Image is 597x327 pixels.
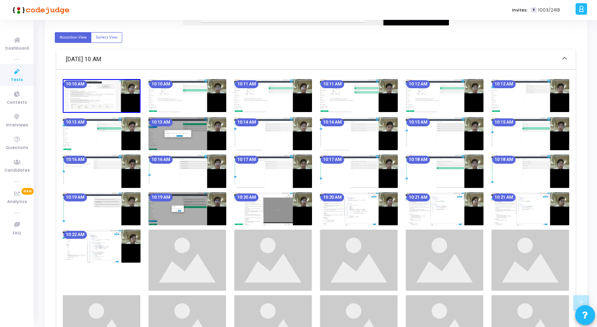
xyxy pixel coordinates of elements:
[148,192,226,225] img: screenshot-1754974190098.jpeg
[91,32,122,43] label: Gallery View
[234,79,312,112] img: screenshot-1754973680007.jpeg
[406,117,483,150] img: screenshot-1754973920103.jpeg
[491,117,569,150] img: screenshot-1754973950088.jpeg
[234,192,312,225] img: screenshot-1754974220072.jpeg
[235,156,258,164] mat-chip: 10:17 AM
[321,80,344,88] mat-chip: 10:11 AM
[4,167,30,174] span: Candidates
[234,230,312,291] img: image_loading.png
[21,188,34,195] span: New
[148,230,226,291] img: image_loading.png
[491,230,569,291] img: image_loading.png
[492,156,516,164] mat-chip: 10:18 AM
[7,99,27,106] span: Contests
[235,118,258,126] mat-chip: 10:14 AM
[406,155,483,188] img: screenshot-1754974100094.jpeg
[7,199,27,205] span: Analytics
[64,118,87,126] mat-chip: 10:13 AM
[320,192,398,225] img: screenshot-1754974250070.jpeg
[63,155,141,188] img: screenshot-1754973980079.jpeg
[6,122,28,129] span: Interviews
[64,156,87,164] mat-chip: 10:16 AM
[63,117,141,150] img: screenshot-1754973800092.jpeg
[64,193,87,201] mat-chip: 10:19 AM
[149,156,173,164] mat-chip: 10:16 AM
[321,156,344,164] mat-chip: 10:17 AM
[406,156,430,164] mat-chip: 10:18 AM
[56,50,576,70] mat-expansion-panel-header: [DATE] 10 AM
[512,7,528,14] label: Invites:
[64,231,87,239] mat-chip: 10:22 AM
[235,80,258,88] mat-chip: 10:11 AM
[491,79,569,112] img: screenshot-1754973770089.jpeg
[5,45,29,52] span: Dashboard
[234,117,312,150] img: screenshot-1754973860080.jpeg
[6,145,28,151] span: Questions
[321,193,344,201] mat-chip: 10:20 AM
[11,77,23,83] span: Tests
[406,230,483,291] img: image_loading.png
[148,155,226,188] img: screenshot-1754974010515.jpeg
[406,192,483,225] img: screenshot-1754974280055.jpeg
[148,117,226,150] img: screenshot-1754973830059.jpeg
[63,230,141,263] img: screenshot-1754974340071.jpeg
[406,80,430,88] mat-chip: 10:12 AM
[234,155,312,188] img: screenshot-1754974039788.jpeg
[149,193,173,201] mat-chip: 10:19 AM
[531,7,536,13] span: T
[321,118,344,126] mat-chip: 10:14 AM
[149,80,173,88] mat-chip: 10:10 AM
[492,193,516,201] mat-chip: 10:21 AM
[64,80,87,88] mat-chip: 10:10 AM
[320,230,398,291] img: image_loading.png
[491,155,569,188] img: screenshot-1754974130095.jpeg
[538,7,560,14] span: 1003/2418
[406,118,430,126] mat-chip: 10:15 AM
[320,117,398,150] img: screenshot-1754973890046.jpeg
[406,79,483,112] img: screenshot-1754973740058.jpeg
[55,32,91,43] label: Accordion View
[63,79,141,113] img: screenshot-1754973620078.jpeg
[235,193,258,201] mat-chip: 10:20 AM
[13,230,21,237] span: FAQ
[492,80,516,88] mat-chip: 10:12 AM
[66,55,557,64] mat-panel-title: [DATE] 10 AM
[149,118,173,126] mat-chip: 10:13 AM
[320,79,398,112] img: screenshot-1754973710108.jpeg
[10,2,69,18] img: logo
[492,118,516,126] mat-chip: 10:15 AM
[63,192,141,225] img: screenshot-1754974160089.jpeg
[320,155,398,188] img: screenshot-1754974070090.jpeg
[491,192,569,225] img: screenshot-1754974310071.jpeg
[406,193,430,201] mat-chip: 10:21 AM
[148,79,226,112] img: screenshot-1754973650088.jpeg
